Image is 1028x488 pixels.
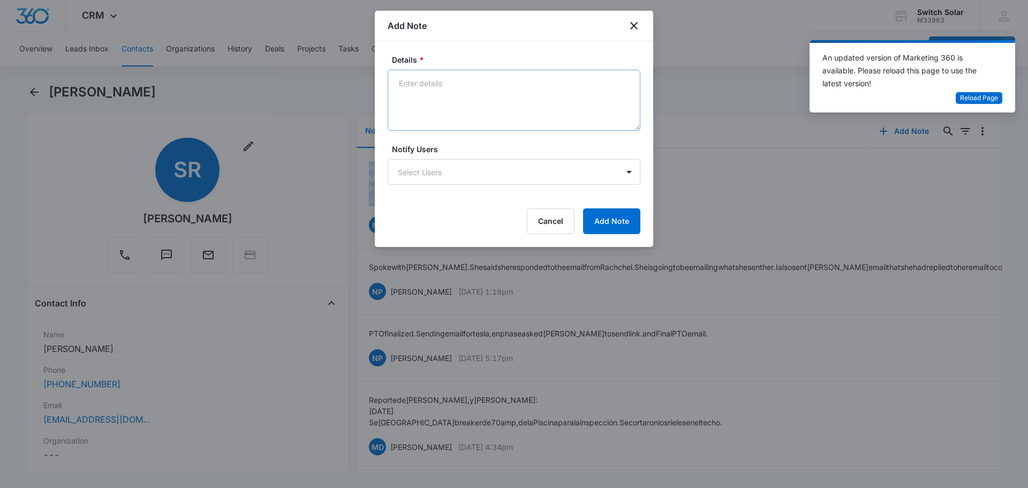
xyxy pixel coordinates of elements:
div: An updated version of Marketing 360 is available. Please reload this page to use the latest version! [822,51,989,90]
label: Details [392,54,645,65]
span: Reload Page [960,93,998,103]
button: Cancel [527,208,575,234]
button: close [628,19,640,32]
button: Add Note [583,208,640,234]
label: Notify Users [392,144,645,155]
h1: Add Note [388,19,427,32]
